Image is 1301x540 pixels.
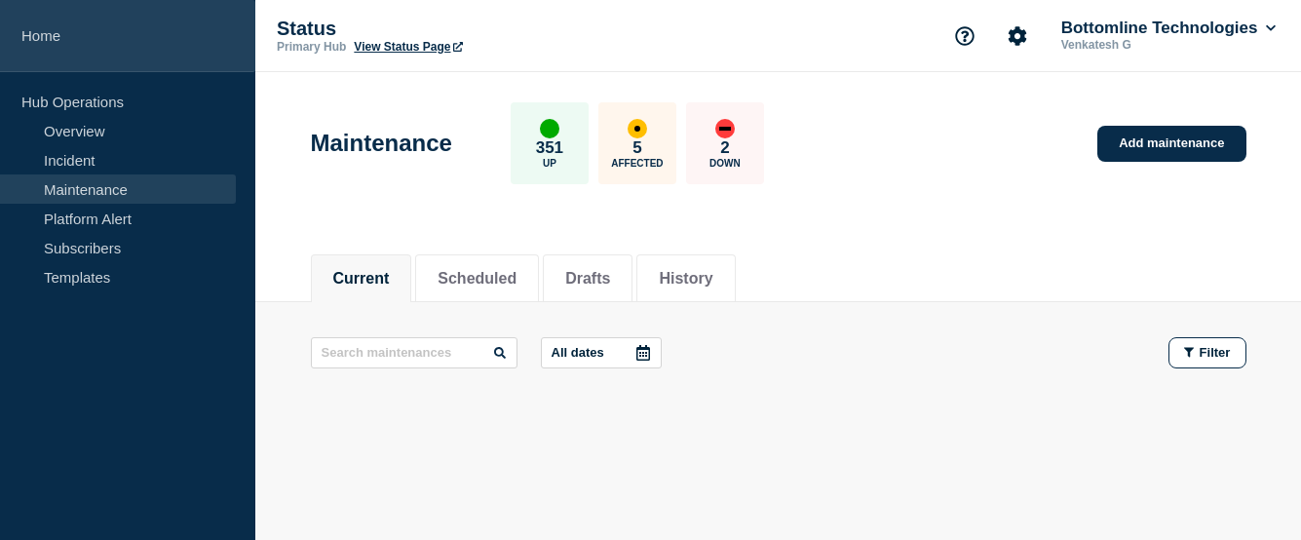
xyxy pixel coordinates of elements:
p: Up [543,158,556,169]
button: History [659,270,712,288]
p: Venkatesh G [1057,38,1260,52]
a: Add maintenance [1097,126,1245,162]
input: Search maintenances [311,337,517,368]
button: Scheduled [438,270,517,288]
div: up [540,119,559,138]
a: View Status Page [354,40,462,54]
p: Down [709,158,741,169]
button: Account settings [997,16,1038,57]
p: 5 [632,138,641,158]
p: Affected [611,158,663,169]
button: Current [333,270,390,288]
p: 351 [536,138,563,158]
button: Filter [1168,337,1246,368]
p: Status [277,18,667,40]
p: All dates [552,345,604,360]
button: Drafts [565,270,610,288]
p: 2 [720,138,729,158]
button: All dates [541,337,662,368]
p: Primary Hub [277,40,346,54]
span: Filter [1200,345,1231,360]
div: affected [628,119,647,138]
h1: Maintenance [311,130,452,157]
div: down [715,119,735,138]
button: Support [944,16,985,57]
button: Bottomline Technologies [1057,19,1280,38]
